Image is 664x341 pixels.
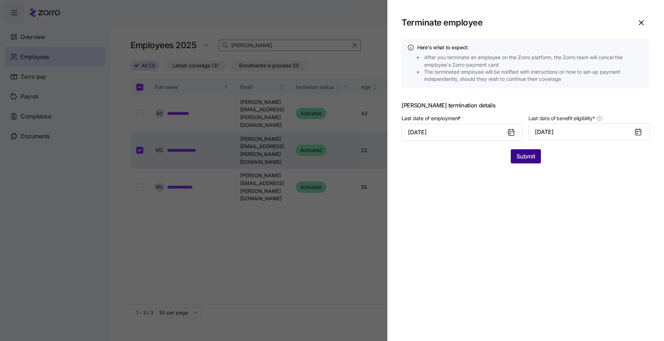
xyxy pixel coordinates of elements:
[516,152,535,161] span: Submit
[417,44,644,51] h4: Here's what to expect:
[511,149,541,163] button: Submit
[424,68,646,83] span: The terminated employee will be notified with instructions on how to set-up payment independently...
[402,102,650,108] span: [PERSON_NAME] termination details
[529,115,595,122] span: Last date of benefit eligibility *
[402,124,523,141] input: MM/DD/YYYY
[402,17,627,28] h1: Terminate employee
[529,123,650,140] button: [DATE]
[424,54,646,68] span: After you terminate an employee on the Zorro platform, the Zorro team will cancel the employee's ...
[402,114,462,122] label: Last date of employment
